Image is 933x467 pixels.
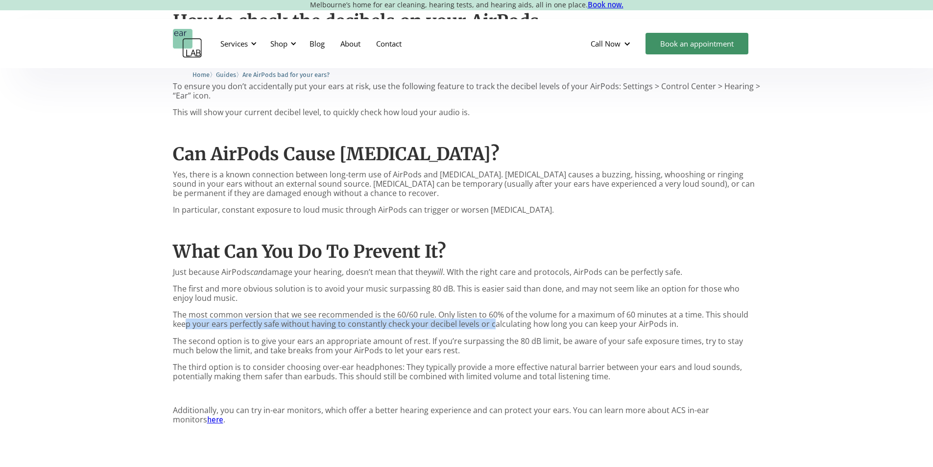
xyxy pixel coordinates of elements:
div: Call Now [583,29,641,58]
div: Services [220,39,248,49]
p: The most common version that we see recommended is the 60/60 rule. Only listen to 60% of the volu... [173,310,761,329]
p: To ensure you don’t accidentally put your ears at risk, use the following feature to track the de... [173,82,761,100]
p: Just because AirPods damage your hearing, doesn’t mean that they . WIth the right care and protoc... [173,268,761,277]
a: Book an appointment [646,33,748,54]
em: can [250,267,263,277]
p: Yes, there is a known connection between long-term use of AirPods and [MEDICAL_DATA]. [MEDICAL_DA... [173,170,761,198]
a: Guides [216,70,236,79]
a: here [207,415,223,424]
em: will [431,267,443,277]
a: About [333,29,368,58]
a: home [173,29,202,58]
p: Additionally, you can try in-ear monitors, which offer a better hearing experience and can protec... [173,406,761,424]
a: Blog [302,29,333,58]
p: ‍ [173,432,761,441]
div: Shop [264,29,299,58]
a: Are AirPods bad for your ears? [242,70,330,79]
span: Home [192,71,210,78]
p: In particular, constant exposure to loud music through AirPods can trigger or worsen [MEDICAL_DATA]. [173,205,761,215]
h2: Can AirPods Cause [MEDICAL_DATA]? [173,144,761,165]
li: 〉 [192,70,216,80]
h2: What Can You Do To Prevent It? [173,241,761,262]
div: Call Now [591,39,621,49]
p: ‍ [173,389,761,398]
div: Shop [270,39,287,49]
h2: How to check the decibels on your AirPods [173,11,761,32]
p: The third option is to consider choosing over-ear headphones: They typically provide a more effec... [173,363,761,381]
div: Services [215,29,260,58]
p: The second option is to give your ears an appropriate amount of rest. If you’re surpassing the 80... [173,337,761,355]
span: Are AirPods bad for your ears? [242,71,330,78]
a: Contact [368,29,409,58]
p: The first and more obvious solution is to avoid your music surpassing 80 dB. This is easier said ... [173,284,761,303]
span: Guides [216,71,236,78]
a: Home [192,70,210,79]
p: This will show your current decibel level, to quickly check how loud your audio is. [173,108,761,117]
li: 〉 [216,70,242,80]
p: ‍ [173,124,761,134]
p: ‍ [173,222,761,231]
